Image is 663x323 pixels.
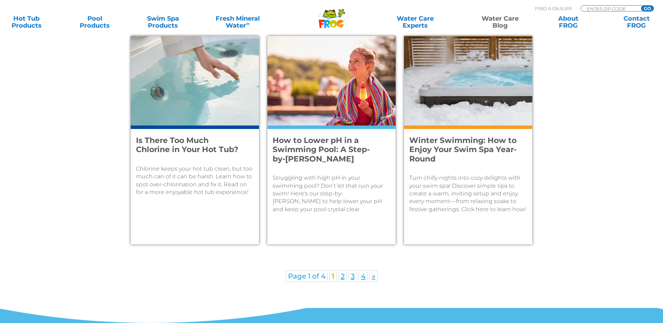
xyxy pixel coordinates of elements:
[338,270,347,282] a: 2
[409,174,527,213] p: Turn chilly nights into cozy delights with your swim spa! Discover simple tips to create a warm, ...
[267,36,396,244] a: A young girl enjoys a colorful popsicle while she sits on the edge of an outdoor pool. She is wra...
[204,15,271,29] a: Fresh MineralWater∞
[348,270,357,282] a: 3
[641,6,654,11] input: GO
[273,174,390,213] p: Struggling with high pH in your swimming pool? Don’t let that ruin your swim! Here's our step-by-...
[246,21,250,26] sup: ∞
[286,270,328,282] span: Page 1 of 4
[409,136,518,164] h4: Winter Swimming: How to Enjoy Your Swim Spa Year-Round
[136,165,254,196] p: Chlorine keeps your hot tub clean, but too much can of it can be harsh. Learn how to spot over-ch...
[404,36,532,244] a: An outdoor swim spa is surrounded by snow.Winter Swimming: How to Enjoy Your Swim Spa Year-RoundT...
[68,15,121,29] a: PoolProducts
[131,36,259,244] a: A woman's hand reaches and skims the surface of a clear hot tub's waterIs There Too Much Chlorine...
[404,36,532,125] img: An outdoor swim spa is surrounded by snow.
[267,36,396,125] img: A young girl enjoys a colorful popsicle while she sits on the edge of an outdoor pool. She is wra...
[329,270,337,282] span: 1
[131,36,259,125] img: A woman's hand reaches and skims the surface of a clear hot tub's water
[369,270,378,282] a: Next Page
[474,15,527,29] a: Water CareBlog
[359,270,368,282] a: 4
[542,15,595,29] a: AboutFROG
[136,136,244,155] h4: Is There Too Much Chlorine in Your Hot Tub?
[372,15,459,29] a: Water CareExperts
[136,15,189,29] a: Swim SpaProducts
[610,15,663,29] a: ContactFROG
[273,136,381,164] h4: How to Lower pH in a Swimming Pool: A Step-by-[PERSON_NAME]
[535,5,571,12] p: Find A Dealer
[586,6,633,12] input: Zip Code Form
